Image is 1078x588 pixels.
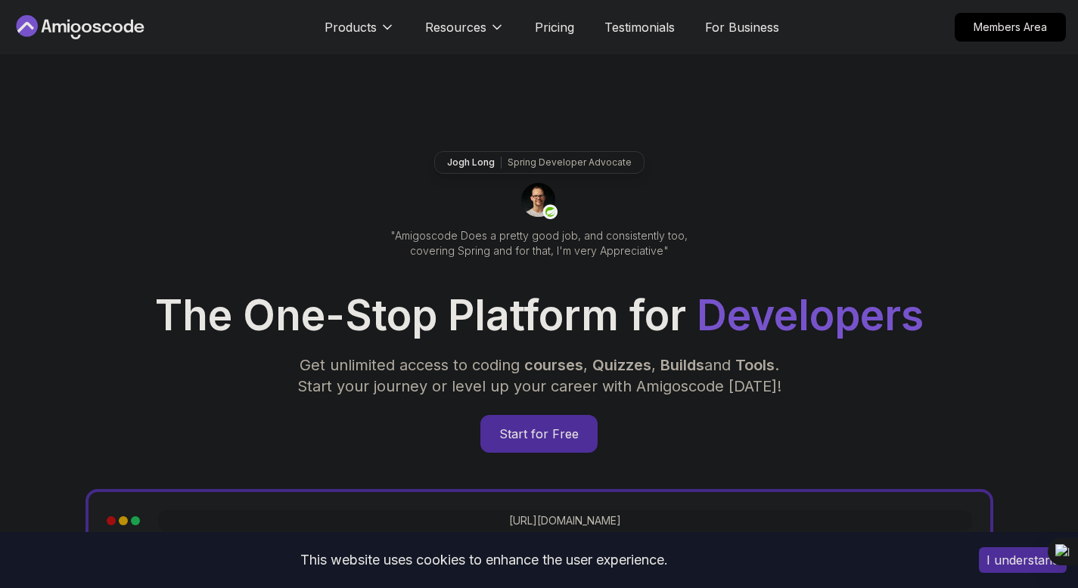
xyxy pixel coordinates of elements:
[735,356,775,374] span: Tools
[325,18,377,36] p: Products
[481,416,597,452] p: Start for Free
[524,356,583,374] span: courses
[660,356,704,374] span: Builds
[325,18,395,48] button: Products
[521,183,558,219] img: josh long
[370,228,709,258] p: "Amigoscode Does a pretty good job, and consistently too, covering Spring and for that, I'm very ...
[509,513,621,528] a: [URL][DOMAIN_NAME]
[592,356,651,374] span: Quizzes
[285,354,794,397] p: Get unlimited access to coding , , and . Start your journey or level up your career with Amigosco...
[955,14,1065,41] p: Members Area
[705,18,779,36] a: For Business
[447,156,495,169] p: Jogh Long
[508,156,632,169] p: Spring Developer Advocate
[979,547,1067,573] button: Accept cookies
[480,415,598,453] a: Start for Free
[11,543,956,577] div: This website uses cookies to enhance the user experience.
[425,18,505,48] button: Resources
[535,18,574,36] a: Pricing
[955,13,1066,42] a: Members Area
[697,290,924,340] span: Developers
[604,18,675,36] a: Testimonials
[425,18,486,36] p: Resources
[22,295,1057,336] h1: The One-Stop Platform for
